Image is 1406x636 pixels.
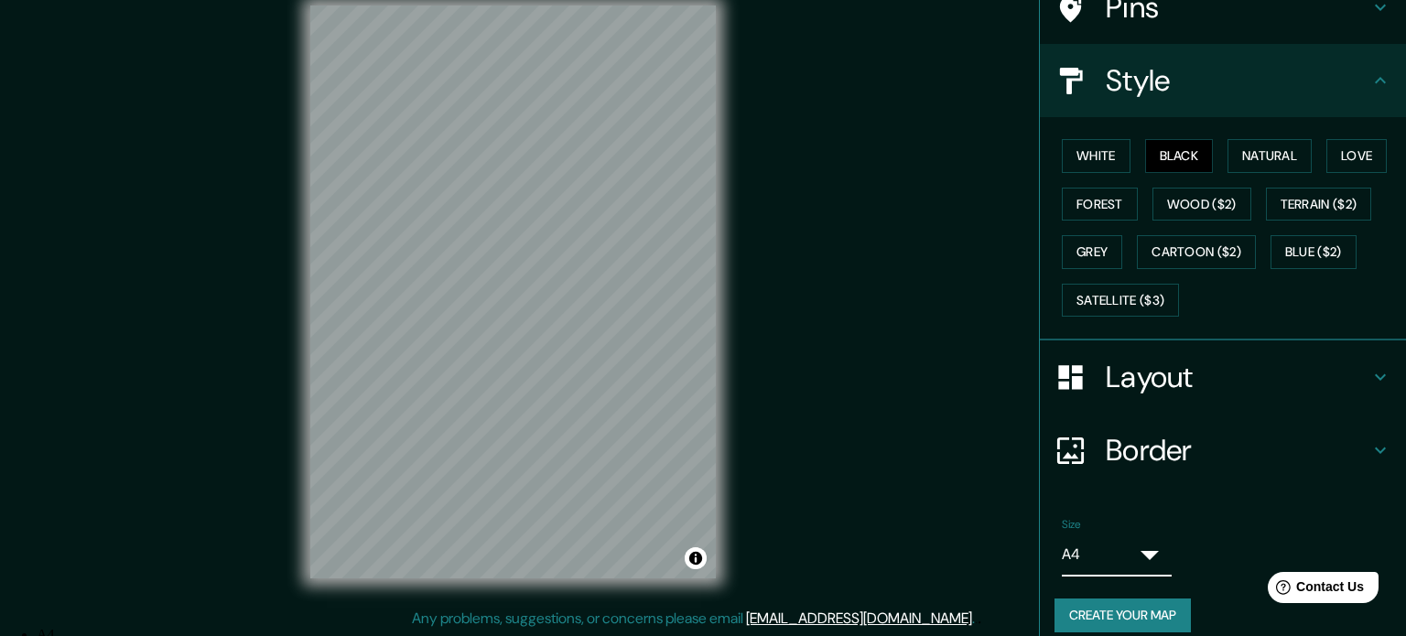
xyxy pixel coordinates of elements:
h4: Style [1106,62,1369,99]
button: White [1062,139,1130,173]
button: Black [1145,139,1214,173]
button: Create your map [1054,598,1191,632]
a: [EMAIL_ADDRESS][DOMAIN_NAME] [746,609,972,628]
button: Grey [1062,235,1122,269]
iframe: Help widget launcher [1243,565,1386,616]
h4: Border [1106,432,1369,469]
div: . [975,608,978,630]
button: Blue ($2) [1271,235,1357,269]
button: Terrain ($2) [1266,188,1372,221]
button: Wood ($2) [1152,188,1251,221]
button: Natural [1228,139,1312,173]
button: Love [1326,139,1387,173]
button: Toggle attribution [685,547,707,569]
label: Size [1062,517,1081,533]
canvas: Map [310,5,716,578]
button: Cartoon ($2) [1137,235,1256,269]
h4: Layout [1106,359,1369,395]
div: A4 [1062,540,1128,569]
button: Satellite ($3) [1062,284,1179,318]
div: . [978,608,981,630]
button: Forest [1062,188,1138,221]
p: Any problems, suggestions, or concerns please email . [412,608,975,630]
